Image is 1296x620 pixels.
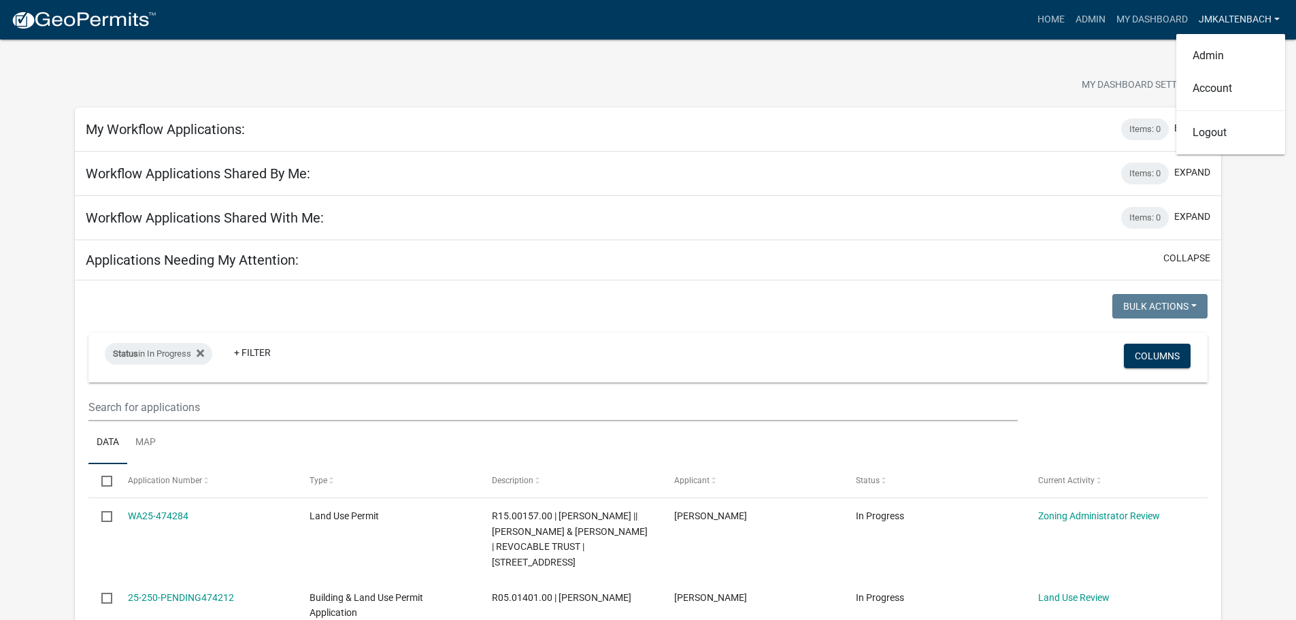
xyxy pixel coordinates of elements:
[86,252,299,268] h5: Applications Needing My Attention:
[674,510,747,521] span: Bert Lichen
[223,340,282,365] a: + Filter
[86,165,310,182] h5: Workflow Applications Shared By Me:
[310,592,423,619] span: Building & Land Use Permit Application
[1025,464,1208,497] datatable-header-cell: Current Activity
[1121,163,1169,184] div: Items: 0
[1112,294,1208,319] button: Bulk Actions
[1032,7,1070,33] a: Home
[1163,251,1210,265] button: collapse
[1176,72,1285,105] a: Account
[479,464,661,497] datatable-header-cell: Description
[661,464,843,497] datatable-header-cell: Applicant
[88,421,127,465] a: Data
[88,464,114,497] datatable-header-cell: Select
[856,476,880,485] span: Status
[1193,7,1285,33] a: jmkaltenbach
[1038,510,1160,521] a: Zoning Administrator Review
[1071,72,1229,99] button: My Dashboard Settingssettings
[115,464,297,497] datatable-header-cell: Application Number
[1038,476,1095,485] span: Current Activity
[1174,121,1210,135] button: expand
[310,510,379,521] span: Land Use Permit
[1174,165,1210,180] button: expand
[1121,207,1169,229] div: Items: 0
[88,393,1017,421] input: Search for applications
[1176,116,1285,149] a: Logout
[86,121,245,137] h5: My Workflow Applications:
[1082,78,1199,94] span: My Dashboard Settings
[1174,210,1210,224] button: expand
[674,592,747,603] span: Bryant Dick
[1176,39,1285,72] a: Admin
[86,210,324,226] h5: Workflow Applications Shared With Me:
[492,510,648,568] span: R15.00157.00 | BRYTON MILLER || WILLIAM J & BONNIE M MCMILLIN | REVOCABLE TRUST | 59751 HIGHWAY 42
[128,510,188,521] a: WA25-474284
[843,464,1025,497] datatable-header-cell: Status
[1038,592,1110,603] a: Land Use Review
[856,510,904,521] span: In Progress
[1111,7,1193,33] a: My Dashboard
[105,343,212,365] div: in In Progress
[127,421,164,465] a: Map
[1124,344,1191,368] button: Columns
[1176,34,1285,154] div: jmkaltenbach
[113,348,138,359] span: Status
[128,476,202,485] span: Application Number
[1070,7,1111,33] a: Admin
[310,476,327,485] span: Type
[297,464,479,497] datatable-header-cell: Type
[492,592,631,603] span: R05.01401.00 | BRYANT L DICK
[674,476,710,485] span: Applicant
[128,592,234,603] a: 25-250-PENDING474212
[1121,118,1169,140] div: Items: 0
[492,476,533,485] span: Description
[856,592,904,603] span: In Progress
